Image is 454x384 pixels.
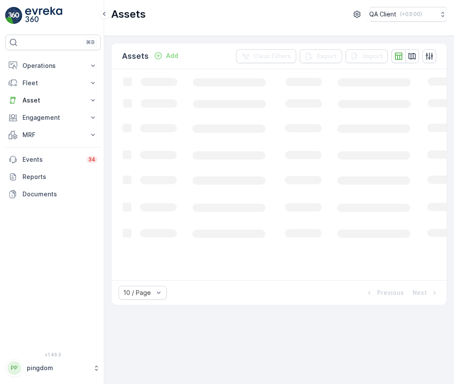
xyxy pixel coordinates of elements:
[22,190,97,198] p: Documents
[5,352,101,357] span: v 1.49.3
[88,156,96,163] p: 34
[22,61,83,70] p: Operations
[345,49,388,63] button: Import
[22,155,81,164] p: Events
[317,52,337,61] p: Export
[236,49,296,63] button: Clear Filters
[5,126,101,144] button: MRF
[369,7,447,22] button: QA Client(+03:00)
[22,96,83,105] p: Asset
[5,186,101,203] a: Documents
[22,131,83,139] p: MRF
[5,151,101,168] a: Events34
[400,11,422,18] p: ( +03:00 )
[22,113,83,122] p: Engagement
[5,7,22,24] img: logo
[5,109,101,126] button: Engagement
[5,92,101,109] button: Asset
[86,39,95,46] p: ⌘B
[5,74,101,92] button: Fleet
[7,361,21,375] div: PP
[300,49,342,63] button: Export
[412,288,427,297] p: Next
[166,51,178,60] p: Add
[363,52,383,61] p: Import
[122,50,149,62] p: Assets
[22,173,97,181] p: Reports
[5,168,101,186] a: Reports
[412,288,440,298] button: Next
[25,7,62,24] img: logo_light-DOdMpM7g.png
[27,364,89,372] p: pingdom
[5,57,101,74] button: Operations
[364,288,405,298] button: Previous
[377,288,404,297] p: Previous
[369,10,396,19] p: QA Client
[22,79,83,87] p: Fleet
[111,7,146,21] p: Assets
[150,51,182,61] button: Add
[5,359,101,377] button: PPpingdom
[253,52,291,61] p: Clear Filters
